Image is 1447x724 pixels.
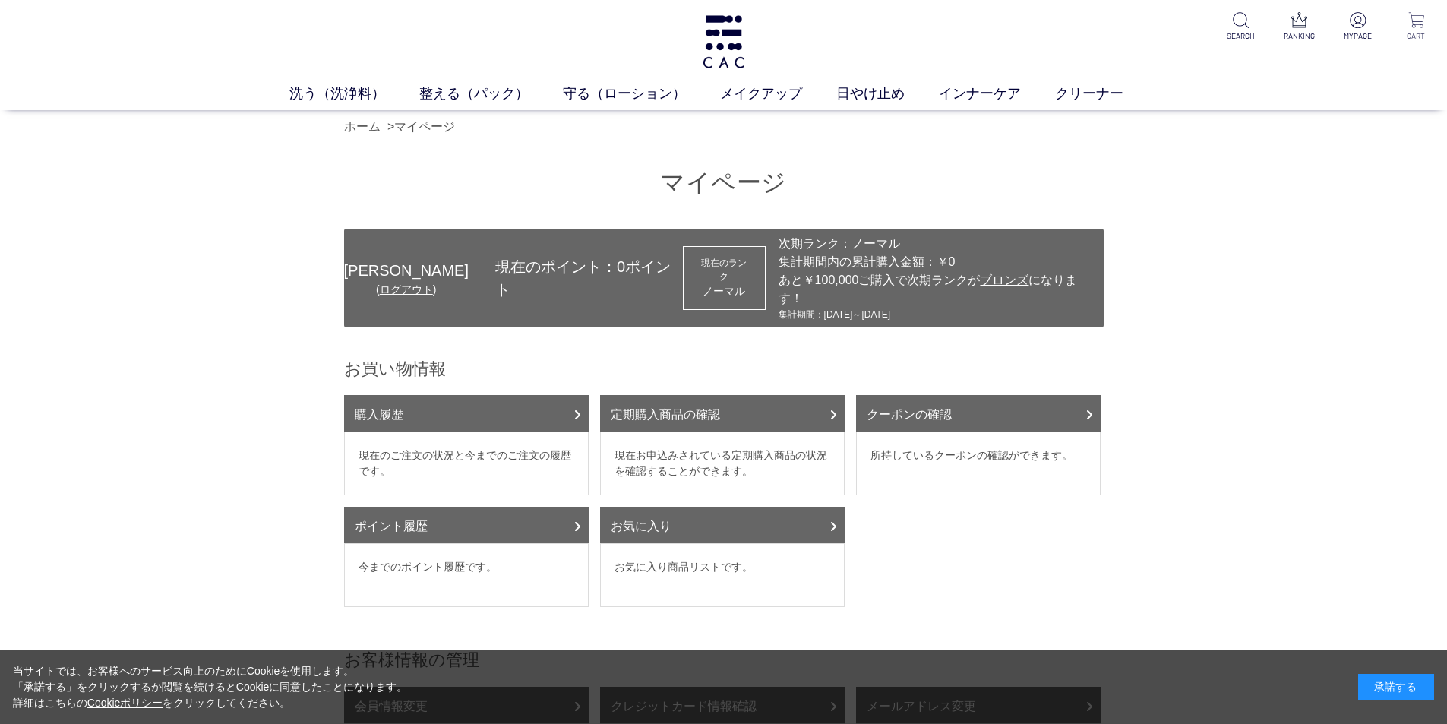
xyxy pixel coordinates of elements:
[344,543,589,607] dd: 今までのポイント履歴です。
[1222,30,1259,42] p: SEARCH
[1222,12,1259,42] a: SEARCH
[344,282,469,298] div: ( )
[469,255,683,301] div: 現在のポイント： ポイント
[344,649,1104,671] h2: お客様情報の管理
[380,283,433,296] a: ログアウト
[720,84,836,104] a: メイクアップ
[1339,30,1376,42] p: MYPAGE
[419,84,563,104] a: 整える（パック）
[980,273,1028,286] span: ブロンズ
[600,432,845,495] dd: 現在お申込みされている定期購入商品の状況を確認することができます。
[600,507,845,543] a: お気に入り
[1398,30,1435,42] p: CART
[387,118,459,136] li: >
[344,259,469,282] div: [PERSON_NAME]
[394,120,455,133] a: マイページ
[1339,12,1376,42] a: MYPAGE
[617,258,625,275] span: 0
[563,84,720,104] a: 守る（ローション）
[344,432,589,495] dd: 現在のご注文の状況と今までのご注文の履歴です。
[697,283,751,299] div: ノーマル
[856,432,1101,495] dd: 所持しているクーポンの確認ができます。
[856,395,1101,432] a: クーポンの確認
[939,84,1055,104] a: インナーケア
[836,84,939,104] a: 日やけ止め
[700,15,747,68] img: logo
[289,84,419,104] a: 洗う（洗浄料）
[779,271,1096,308] div: あと￥100,000ご購入で次期ランクが になります！
[600,543,845,607] dd: お気に入り商品リストです。
[779,253,1096,271] div: 集計期間内の累計購入金額：￥0
[1358,674,1434,700] div: 承諾する
[697,256,751,283] dt: 現在のランク
[1055,84,1158,104] a: クリーナー
[779,235,1096,253] div: 次期ランク：ノーマル
[1281,12,1318,42] a: RANKING
[1398,12,1435,42] a: CART
[344,166,1104,199] h1: マイページ
[13,663,408,711] div: 当サイトでは、お客様へのサービス向上のためにCookieを使用します。 「承諾する」をクリックするか閲覧を続けるとCookieに同意したことになります。 詳細はこちらの をクリックしてください。
[344,120,381,133] a: ホーム
[344,507,589,543] a: ポイント履歴
[1281,30,1318,42] p: RANKING
[779,308,1096,321] div: 集計期間：[DATE]～[DATE]
[87,697,163,709] a: Cookieポリシー
[344,358,1104,380] h2: お買い物情報
[344,395,589,432] a: 購入履歴
[600,395,845,432] a: 定期購入商品の確認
